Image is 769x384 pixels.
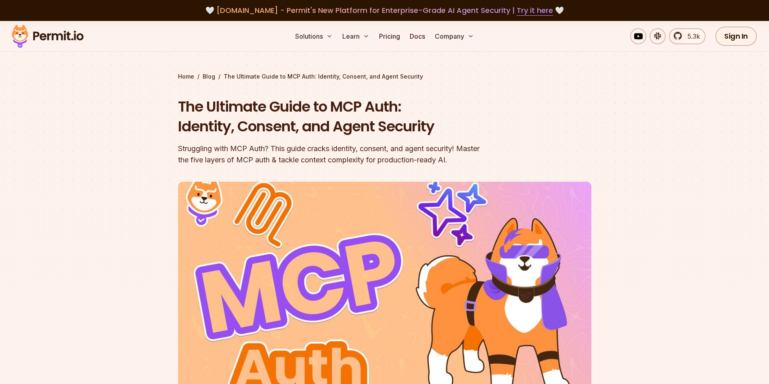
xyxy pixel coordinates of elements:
[339,28,373,44] button: Learn
[715,27,757,46] a: Sign In
[683,31,700,41] span: 5.3k
[178,97,488,137] h1: The Ultimate Guide to MCP Auth: Identity, Consent, and Agent Security
[407,28,428,44] a: Docs
[216,5,553,15] span: [DOMAIN_NAME] - Permit's New Platform for Enterprise-Grade AI Agent Security |
[517,5,553,16] a: Try it here
[178,143,488,166] div: Struggling with MCP Auth? This guide cracks identity, consent, and agent security! Master the fiv...
[669,28,706,44] a: 5.3k
[8,23,87,50] img: Permit logo
[178,73,194,81] a: Home
[203,73,215,81] a: Blog
[19,5,750,16] div: 🤍 🤍
[292,28,336,44] button: Solutions
[432,28,477,44] button: Company
[376,28,403,44] a: Pricing
[178,73,591,81] div: / /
